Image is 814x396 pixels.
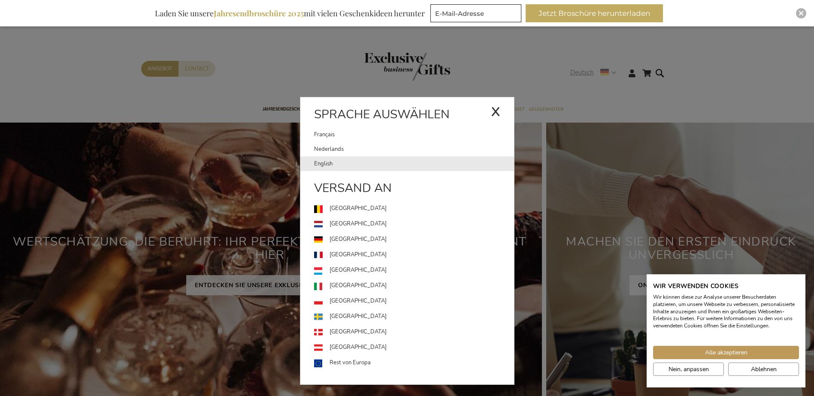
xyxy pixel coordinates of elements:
[314,127,491,142] a: Français
[653,282,799,290] h2: Wir verwenden Cookies
[314,156,514,171] a: English
[653,294,799,330] p: Wir können diese zur Analyse unserer Besucherdaten platzieren, um unsere Webseite zu verbessern, ...
[705,348,747,357] span: Alle akzeptieren
[796,8,806,18] div: Close
[314,355,514,371] a: Rest von Europa
[430,4,524,25] form: marketing offers and promotions
[314,216,514,232] a: [GEOGRAPHIC_DATA]
[300,180,514,201] div: Versand an
[653,346,799,359] button: Akzeptieren Sie alle cookies
[314,278,514,294] a: [GEOGRAPHIC_DATA]
[669,365,709,374] span: Nein, anpassen
[300,106,514,127] div: Sprache auswählen
[799,11,804,16] img: Close
[314,309,514,324] a: [GEOGRAPHIC_DATA]
[751,365,777,374] span: Ablehnen
[314,247,514,263] a: [GEOGRAPHIC_DATA]
[314,263,514,278] a: [GEOGRAPHIC_DATA]
[491,98,500,123] div: x
[526,4,663,22] button: Jetzt Broschüre herunterladen
[314,324,514,340] a: [GEOGRAPHIC_DATA]
[653,363,724,376] button: cookie Einstellungen anpassen
[430,4,521,22] input: E-Mail-Adresse
[728,363,799,376] button: Alle verweigern cookies
[214,8,304,18] b: Jahresendbroschüre 2025
[314,142,514,156] a: Nederlands
[314,232,514,247] a: [GEOGRAPHIC_DATA]
[314,201,514,216] a: [GEOGRAPHIC_DATA]
[314,294,514,309] a: [GEOGRAPHIC_DATA]
[314,340,514,355] a: [GEOGRAPHIC_DATA]
[151,4,429,22] div: Laden Sie unsere mit vielen Geschenkideen herunter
